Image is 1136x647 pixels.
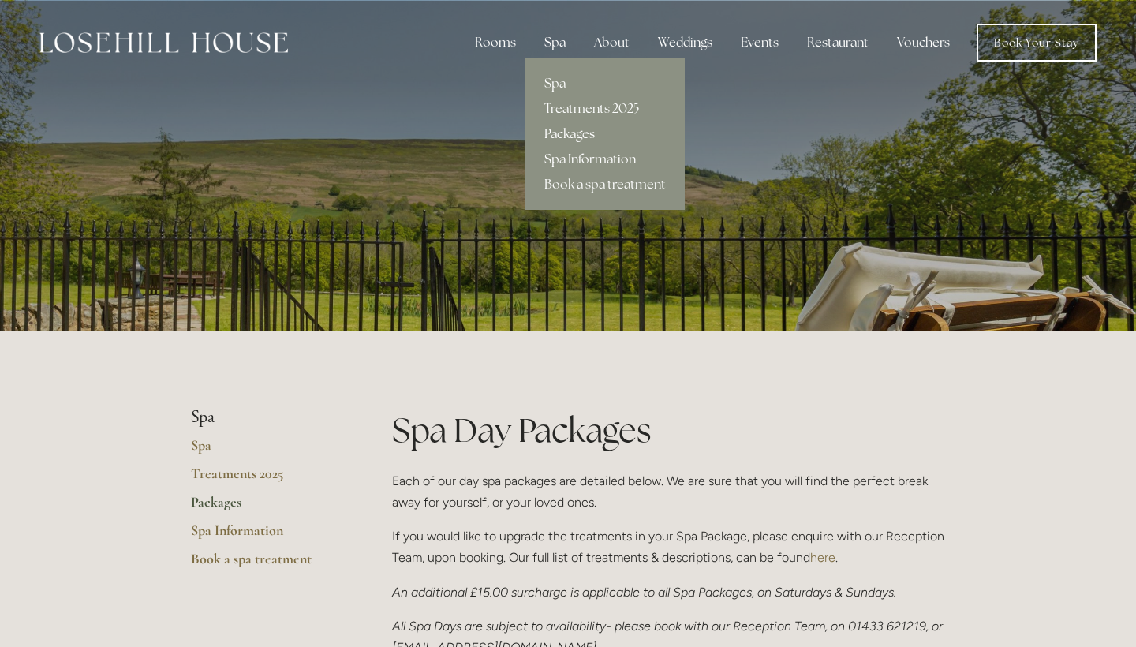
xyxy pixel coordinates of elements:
div: Restaurant [794,27,881,58]
div: Weddings [645,27,725,58]
a: Book Your Stay [977,24,1097,62]
a: Book a spa treatment [525,172,685,197]
a: Packages [191,493,342,522]
p: If you would like to upgrade the treatments in your Spa Package, please enquire with our Receptio... [392,525,945,568]
a: Vouchers [884,27,962,58]
a: Spa [191,436,342,465]
img: Losehill House [39,32,288,53]
a: Book a spa treatment [191,550,342,578]
div: Spa [532,27,578,58]
a: here [810,550,835,565]
div: Events [728,27,791,58]
a: Treatments 2025 [191,465,342,493]
div: Rooms [462,27,529,58]
li: Spa [191,407,342,428]
em: An additional £15.00 surcharge is applicable to all Spa Packages, on Saturdays & Sundays. [392,585,896,600]
h1: Spa Day Packages [392,407,945,454]
div: About [581,27,642,58]
a: Spa [525,71,685,96]
p: Each of our day spa packages are detailed below. We are sure that you will find the perfect break... [392,470,945,513]
a: Treatments 2025 [525,96,685,122]
a: Spa Information [525,147,685,172]
a: Packages [525,122,685,147]
a: Spa Information [191,522,342,550]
